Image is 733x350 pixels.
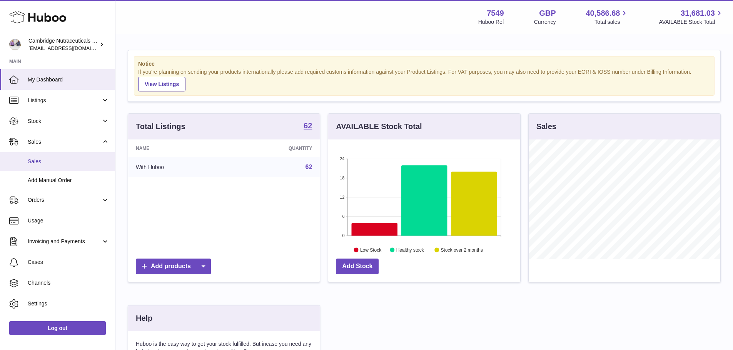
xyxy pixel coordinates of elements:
text: 6 [342,214,345,219]
span: Add Manual Order [28,177,109,184]
a: 40,586.68 Total sales [586,8,629,26]
span: AVAILABLE Stock Total [659,18,724,26]
span: 40,586.68 [586,8,620,18]
text: Stock over 2 months [441,247,483,252]
a: Log out [9,321,106,335]
span: Stock [28,118,101,125]
span: Total sales [594,18,629,26]
span: Usage [28,217,109,224]
th: Quantity [229,139,320,157]
h3: AVAILABLE Stock Total [336,121,422,132]
h3: Sales [536,121,556,132]
a: 62 [304,122,312,131]
span: Sales [28,158,109,165]
span: Invoicing and Payments [28,238,101,245]
h3: Help [136,313,152,323]
span: My Dashboard [28,76,109,83]
strong: GBP [539,8,556,18]
div: Cambridge Nutraceuticals Ltd [28,37,98,52]
img: internalAdmin-7549@internal.huboo.com [9,39,21,50]
strong: 7549 [487,8,504,18]
span: Orders [28,196,101,204]
span: Cases [28,259,109,266]
th: Name [128,139,229,157]
td: With Huboo [128,157,229,177]
a: Add products [136,259,211,274]
a: Add Stock [336,259,379,274]
div: Huboo Ref [478,18,504,26]
span: Listings [28,97,101,104]
h3: Total Listings [136,121,185,132]
a: 31,681.03 AVAILABLE Stock Total [659,8,724,26]
span: 31,681.03 [681,8,715,18]
span: [EMAIL_ADDRESS][DOMAIN_NAME] [28,45,113,51]
strong: Notice [138,60,710,68]
text: Low Stock [360,247,382,252]
span: Channels [28,279,109,287]
text: 24 [340,156,345,161]
text: 18 [340,176,345,180]
strong: 62 [304,122,312,129]
span: Settings [28,300,109,307]
text: 12 [340,195,345,199]
span: Sales [28,138,101,146]
text: 0 [342,233,345,238]
a: 62 [306,164,312,170]
text: Healthy stock [396,247,424,252]
a: View Listings [138,77,185,91]
div: Currency [534,18,556,26]
div: If you're planning on sending your products internationally please add required customs informati... [138,68,710,91]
